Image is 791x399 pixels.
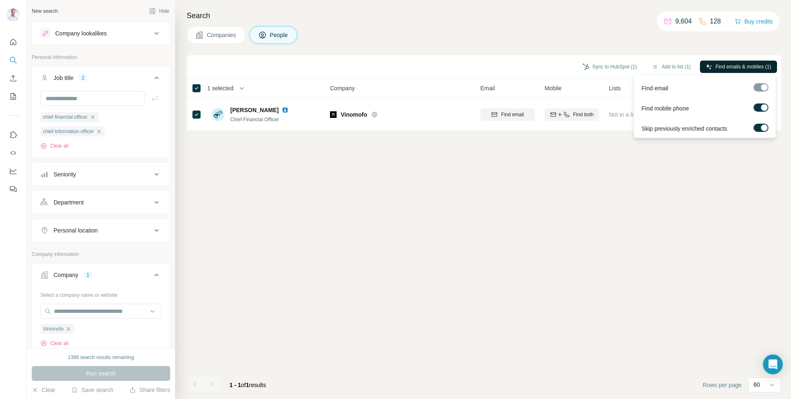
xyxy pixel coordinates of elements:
div: Open Intercom Messenger [763,354,783,374]
button: Quick start [7,35,20,49]
button: Company1 [32,265,170,288]
span: Find both [573,111,594,118]
span: chief information officer [43,128,94,135]
span: Company [330,84,355,92]
span: Chief Financial Officer [230,117,279,122]
div: 1386 search results remaining [68,354,134,361]
span: Companies [207,31,237,39]
div: Company lookalikes [55,29,107,38]
button: Clear [32,386,55,394]
button: Company lookalikes [32,23,170,43]
span: Find mobile phone [641,104,689,113]
div: New search [32,7,58,15]
button: Dashboard [7,164,20,178]
button: Enrich CSV [7,71,20,86]
span: Mobile [545,84,562,92]
span: results [229,382,266,388]
img: Logo of Vinomofo [330,111,337,118]
span: 1 - 1 [229,382,241,388]
button: Share filters [129,386,170,394]
button: Clear all [40,340,68,347]
button: Clear all [40,142,68,150]
img: Avatar [7,8,20,21]
button: Use Surfe API [7,146,20,160]
span: Vinomofo [341,110,367,119]
div: Seniority [54,170,76,178]
div: 1 [83,271,93,279]
button: Personal location [32,221,170,240]
button: Find email [480,108,535,121]
span: chief financial officer [43,113,88,121]
span: Rows per page [703,381,742,389]
div: 2 [78,74,88,82]
button: Department [32,192,170,212]
span: People [270,31,289,39]
button: Buy credits [735,16,773,27]
button: My lists [7,89,20,104]
span: 1 [246,382,249,388]
button: Save search [71,386,113,394]
span: Vinomofo [43,325,63,333]
p: Company information [32,251,170,258]
h4: Search [187,10,781,21]
button: Hide [143,5,175,17]
span: Find email [641,84,668,92]
button: Find emails & mobiles (1) [700,61,777,73]
button: Use Surfe on LinkedIn [7,127,20,142]
p: 60 [754,380,760,389]
div: Company [54,271,78,279]
button: Find both [545,108,599,121]
div: Job title [54,74,73,82]
span: 1 selected [207,84,234,92]
span: Find emails & mobiles (1) [716,63,771,70]
span: Not in a list [609,111,637,118]
div: Select a company name or website [40,288,161,299]
button: Search [7,53,20,68]
div: Department [54,198,84,207]
p: Personal information [32,54,170,61]
span: Lists [609,84,621,92]
span: Find email [501,111,524,118]
img: Avatar [211,108,225,121]
button: Feedback [7,182,20,197]
span: of [241,382,246,388]
img: LinkedIn logo [282,107,288,113]
span: Skip previously enriched contacts [641,124,727,133]
p: 128 [710,16,721,26]
button: Seniority [32,164,170,184]
p: 9,604 [675,16,692,26]
div: Personal location [54,226,98,235]
button: Sync to HubSpot (1) [577,61,643,73]
button: Job title2 [32,68,170,91]
span: Email [480,84,495,92]
button: Add to list (1) [646,61,697,73]
span: [PERSON_NAME] [230,106,278,114]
